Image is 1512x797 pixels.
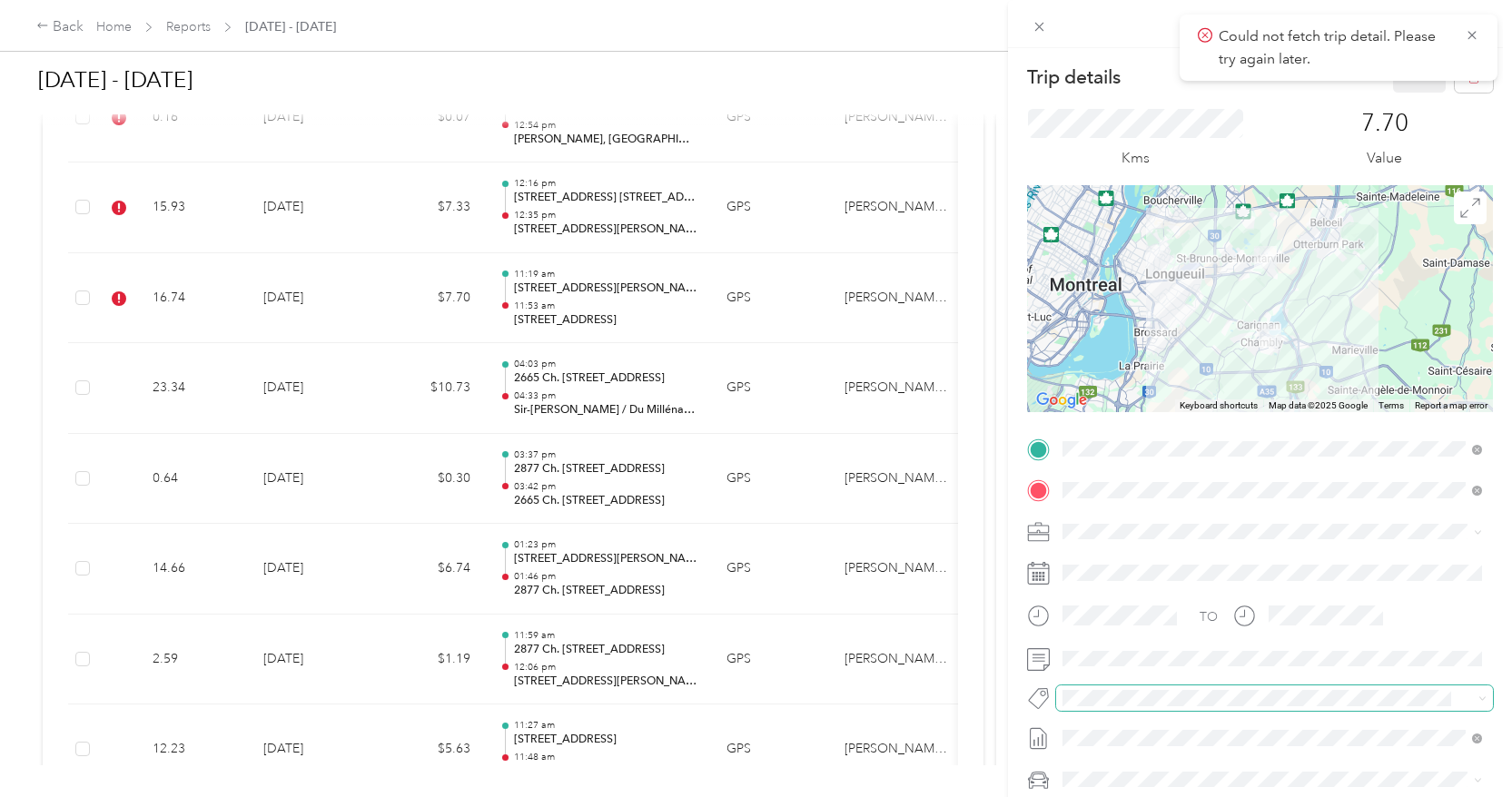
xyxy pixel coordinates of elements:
span: Map data ©2025 Google [1269,400,1368,410]
p: Kms [1122,147,1150,170]
button: Keyboard shortcuts [1180,399,1258,412]
a: Open this area in Google Maps (opens a new window) [1032,389,1092,412]
p: Trip details [1027,64,1121,90]
p: 7.70 [1361,109,1408,138]
p: Value [1367,147,1402,170]
a: Terms (opens in new tab) [1379,400,1404,410]
img: Google [1032,389,1092,412]
p: Could not fetch trip detail. Please try again later. [1219,25,1451,70]
iframe: Everlance-gr Chat Button Frame [1410,695,1512,797]
a: Report a map error [1415,400,1487,410]
div: TO [1200,607,1218,626]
